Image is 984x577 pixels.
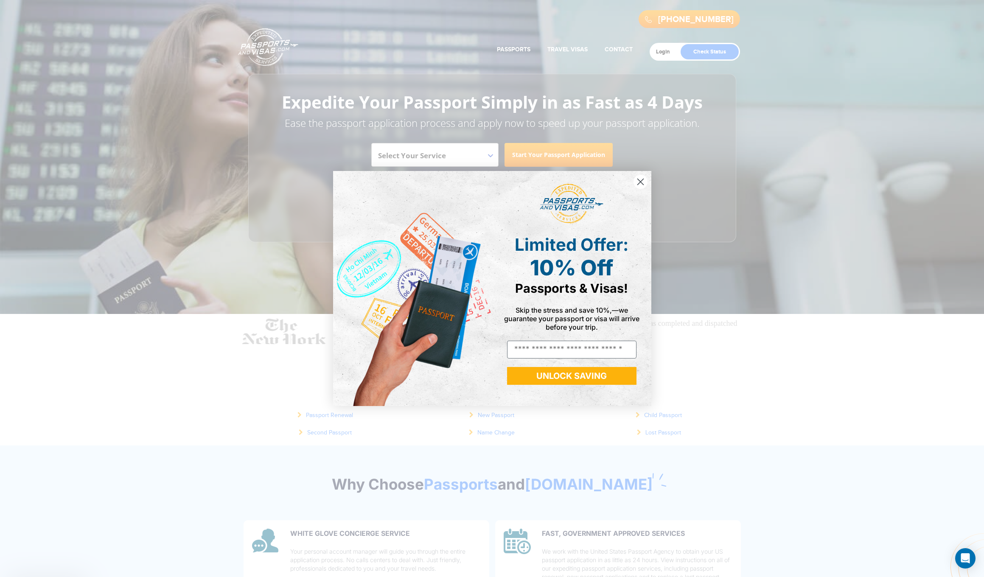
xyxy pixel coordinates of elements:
span: Skip the stress and save 10%,—we guarantee your passport or visa will arrive before your trip. [504,306,639,331]
button: Close dialog [633,174,648,189]
span: 10% Off [530,255,613,280]
div: Open Intercom Messenger [955,548,976,569]
button: UNLOCK SAVING [507,367,636,385]
span: Limited Offer: [515,234,628,255]
img: passports and visas [540,184,603,224]
img: de9cda0d-0715-46ca-9a25-073762a91ba7.png [333,171,492,406]
span: Passports & Visas! [515,281,628,296]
